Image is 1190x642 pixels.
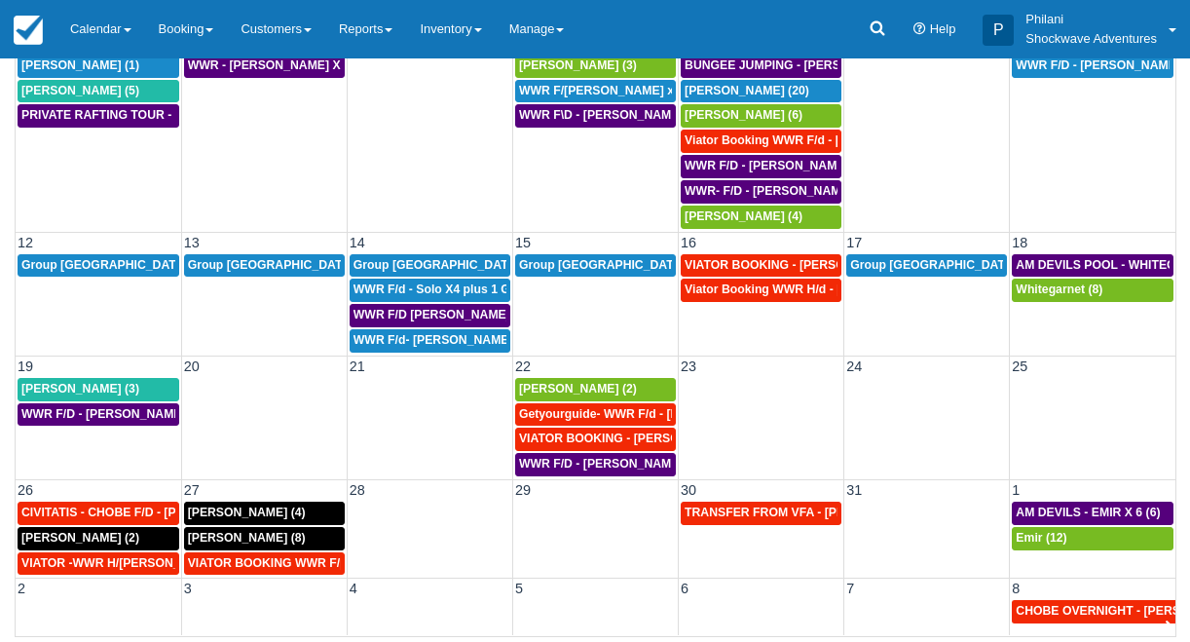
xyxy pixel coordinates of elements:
span: WWR F/[PERSON_NAME] x 2 (2) [519,84,702,97]
span: [PERSON_NAME] (20) [685,84,809,97]
a: [PERSON_NAME] (6) [681,104,841,128]
span: VIATOR -WWR H/[PERSON_NAME] 2 (2) [21,556,246,570]
span: 27 [182,482,202,498]
span: 7 [844,581,856,596]
span: VIATOR BOOKING - [PERSON_NAME] X 4 (4) [685,258,939,272]
a: [PERSON_NAME] (20) [681,80,841,103]
span: 13 [182,235,202,250]
span: WWR F/D - [PERSON_NAME] X 4 (4) [685,159,888,172]
a: Whitegarnet (8) [1012,279,1173,302]
span: 12 [16,235,35,250]
a: VIATOR BOOKING - [PERSON_NAME] X 4 (4) [681,254,841,278]
span: 3 [182,581,194,596]
span: [PERSON_NAME] (6) [685,108,802,122]
img: checkfront-main-nav-mini-logo.png [14,16,43,45]
a: [PERSON_NAME] (3) [18,378,179,401]
a: [PERSON_NAME] (8) [184,527,345,550]
a: TRANSFER FROM VFA - [PERSON_NAME] X 7 adults + 2 adults (9) [681,502,841,525]
a: PRIVATE RAFTING TOUR - [PERSON_NAME] X 5 (5) [18,104,179,128]
a: Getyourguide- WWR F/d - [PERSON_NAME] 2 (2) [515,403,676,427]
span: VIATOR BOOKING WWR F/[PERSON_NAME] X1 (1) [188,556,476,570]
a: Group [GEOGRAPHIC_DATA] (36) [350,254,510,278]
span: Group [GEOGRAPHIC_DATA] (18) [188,258,379,272]
a: Emir (12) [1012,527,1173,550]
span: Getyourguide- WWR F/d - [PERSON_NAME] 2 (2) [519,407,795,421]
a: BUNGEE JUMPING - [PERSON_NAME] 2 (2) [681,55,841,78]
span: Viator Booking WWR H/d - [PERSON_NAME] X 4 (4) [685,283,976,296]
i: Help [913,23,926,36]
span: 2 [16,581,27,596]
a: AM DEVILS POOL - WHITEGARNET X4 (4) [1012,254,1173,278]
span: 15 [513,235,533,250]
span: WWR- F/D - [PERSON_NAME] 2 (2) [685,184,880,198]
span: 22 [513,359,533,374]
a: WWR F/D [PERSON_NAME] [PERSON_NAME] GROVVE X2 (1) [350,304,510,327]
span: TRANSFER FROM VFA - [PERSON_NAME] X 7 adults + 2 adults (9) [685,506,1060,519]
span: PRIVATE RAFTING TOUR - [PERSON_NAME] X 5 (5) [21,108,314,122]
span: 26 [16,482,35,498]
span: 16 [679,235,698,250]
span: 31 [844,482,864,498]
a: WWR F/D - [PERSON_NAME] X1 (1) [1012,55,1173,78]
span: [PERSON_NAME] (1) [21,58,139,72]
span: [PERSON_NAME] (4) [685,209,802,223]
span: 25 [1010,359,1029,374]
span: 8 [1010,581,1022,596]
span: WWR - [PERSON_NAME] X 2 (2) [188,58,369,72]
a: Viator Booking WWR F/d - [PERSON_NAME] [PERSON_NAME] X2 (2) [681,130,841,153]
p: Shockwave Adventures [1025,29,1157,49]
span: WWR F/D - [PERSON_NAME] X 3 (3) [21,407,225,421]
span: Group [GEOGRAPHIC_DATA] (18) [850,258,1041,272]
span: 19 [16,359,35,374]
span: Whitegarnet (8) [1016,283,1102,296]
span: BUNGEE JUMPING - [PERSON_NAME] 2 (2) [685,58,932,72]
span: 23 [679,359,698,374]
a: WWR F/D - [PERSON_NAME] X 2 (2) [515,453,676,476]
span: 6 [679,581,690,596]
div: P [983,15,1014,46]
span: 17 [844,235,864,250]
span: Group [GEOGRAPHIC_DATA] (54) [519,258,710,272]
span: WWR F/d - Solo X4 plus 1 Guide (4) [353,283,553,296]
span: WWR F/D [PERSON_NAME] [PERSON_NAME] GROVVE X2 (1) [353,308,704,321]
a: [PERSON_NAME] (4) [681,206,841,229]
a: Group [GEOGRAPHIC_DATA] (54) [515,254,676,278]
span: [PERSON_NAME] (2) [519,382,637,396]
a: VIATOR BOOKING WWR F/[PERSON_NAME] X1 (1) [184,552,345,576]
span: [PERSON_NAME] (2) [21,531,139,545]
span: WWR F/D - [PERSON_NAME] X 2 (2) [519,457,723,471]
span: 30 [679,482,698,498]
span: 29 [513,482,533,498]
span: 18 [1010,235,1029,250]
a: [PERSON_NAME] (2) [18,527,179,550]
a: [PERSON_NAME] (2) [515,378,676,401]
span: [PERSON_NAME] (4) [188,506,306,519]
a: WWR F/[PERSON_NAME] x 2 (2) [515,80,676,103]
span: Group [GEOGRAPHIC_DATA] (18) [21,258,212,272]
a: Group [GEOGRAPHIC_DATA] (18) [18,254,179,278]
span: 14 [348,235,367,250]
a: WWR F/D - [PERSON_NAME] X 3 (3) [18,403,179,427]
span: Viator Booking WWR F/d - [PERSON_NAME] [PERSON_NAME] X2 (2) [685,133,1074,147]
span: Group [GEOGRAPHIC_DATA] (36) [353,258,544,272]
a: [PERSON_NAME] (1) [18,55,179,78]
span: 5 [513,581,525,596]
span: [PERSON_NAME] (3) [519,58,637,72]
a: [PERSON_NAME] (4) [184,502,345,525]
span: WWR F/d- [PERSON_NAME] Group X 30 (30) [353,333,605,347]
a: WWR F/d - Solo X4 plus 1 Guide (4) [350,279,510,302]
a: CIVITATIS - CHOBE F/D - [PERSON_NAME] X 1 (1) [18,502,179,525]
a: Group [GEOGRAPHIC_DATA] (18) [184,254,345,278]
a: WWR F/D - [PERSON_NAME] X 4 (4) [681,155,841,178]
a: AM DEVILS - EMIR X 6 (6) [1012,502,1173,525]
a: WWR F\D - [PERSON_NAME] X 3 (3) [515,104,676,128]
span: 20 [182,359,202,374]
span: Help [930,21,956,36]
span: CIVITATIS - CHOBE F/D - [PERSON_NAME] X 1 (1) [21,506,303,519]
a: WWR- F/D - [PERSON_NAME] 2 (2) [681,180,841,204]
span: [PERSON_NAME] (5) [21,84,139,97]
span: WWR F\D - [PERSON_NAME] X 3 (3) [519,108,723,122]
a: [PERSON_NAME] (3) [515,55,676,78]
a: WWR - [PERSON_NAME] X 2 (2) [184,55,345,78]
span: 21 [348,359,367,374]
